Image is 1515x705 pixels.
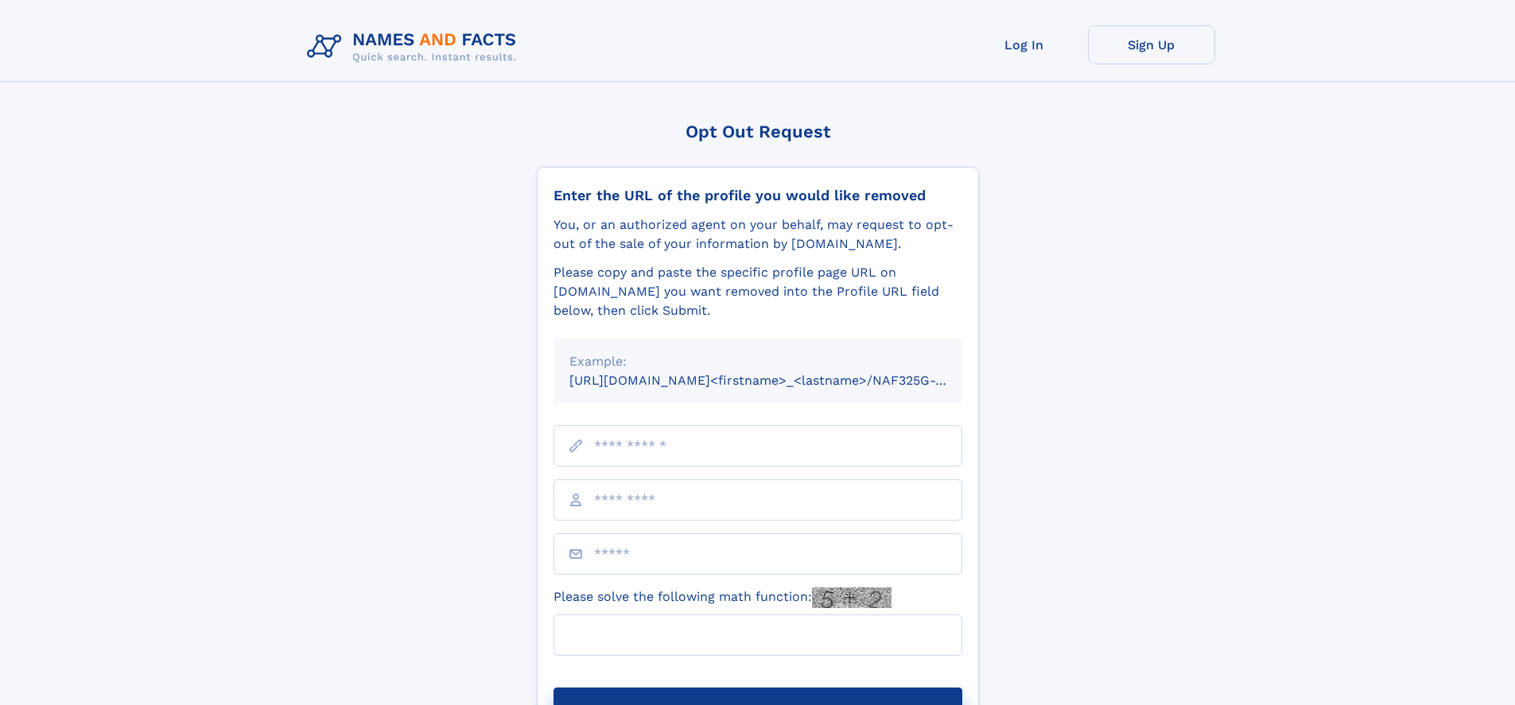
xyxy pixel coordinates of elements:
[569,373,993,388] small: [URL][DOMAIN_NAME]<firstname>_<lastname>/NAF325G-xxxxxxxx
[554,215,962,254] div: You, or an authorized agent on your behalf, may request to opt-out of the sale of your informatio...
[1088,25,1215,64] a: Sign Up
[537,122,979,141] div: Opt Out Request
[554,263,962,320] div: Please copy and paste the specific profile page URL on [DOMAIN_NAME] you want removed into the Pr...
[554,587,892,608] label: Please solve the following math function:
[554,187,962,204] div: Enter the URL of the profile you would like removed
[569,352,946,371] div: Example:
[301,25,530,68] img: Logo Names and Facts
[961,25,1088,64] a: Log In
